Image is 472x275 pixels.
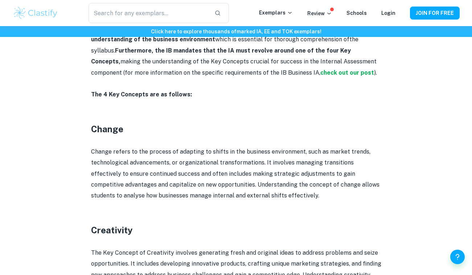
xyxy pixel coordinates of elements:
[91,124,123,134] strong: Change
[450,250,465,264] button: Help and Feedback
[91,146,381,201] p: Change refers to the process of adapting to shifts in the business environment, such as market tr...
[346,10,367,16] a: Schools
[307,9,332,17] p: Review
[381,10,395,16] a: Login
[91,47,351,65] strong: Furthermore, the IB mandates that the IA must revolve around one of the four Key Concepts,
[89,3,208,23] input: Search for any exemplars...
[91,224,381,237] h3: Creativity
[91,36,358,54] span: the syllabus
[320,69,374,76] a: check out our post
[410,7,460,20] button: JOIN FOR FREE
[91,12,381,78] p: In the IB Business Management course, there are four Key Concepts that underpin the curriculum – ...
[259,9,293,17] p: Exemplars
[1,28,471,36] h6: Click here to explore thousands of marked IA, EE and TOK exemplars !
[91,91,192,98] strong: The 4 Key Concepts are as follows:
[13,6,59,20] img: Clastify logo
